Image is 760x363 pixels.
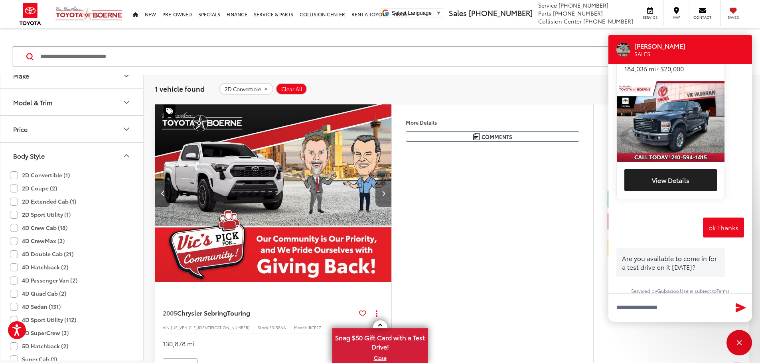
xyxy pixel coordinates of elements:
[13,125,28,133] div: Price
[624,55,717,73] p: $
[732,300,749,316] button: Send Message
[13,98,52,106] div: Model & Trim
[616,288,744,297] div: Serviced by . Use is subject to
[10,182,57,195] label: 2D Coupe (2)
[538,9,551,17] span: Parts
[10,247,73,261] label: 4D Double Cab (21)
[227,308,250,317] span: Touring
[608,238,735,256] a: Value Your Trade
[171,324,250,330] span: [US_VEHICLE_IDENTIFICATION_NUMBER]
[392,10,432,16] span: Select Language
[369,306,383,320] button: Actions
[10,313,76,326] label: 4D Sport Utility (112)
[10,339,68,353] label: 5D Hatchback (2)
[617,81,724,162] img: Vehicle Image
[376,310,377,316] span: dropdown dots
[294,324,307,330] span: Model:
[392,10,441,16] a: Select Language​
[0,116,144,142] button: PricePrice
[583,17,633,25] span: [PHONE_NUMBER]
[473,133,480,140] img: Comments
[726,330,752,355] div: Close
[664,64,684,73] span: 20,000
[13,72,29,79] div: Make
[406,131,579,142] button: Comments
[10,195,76,208] label: 2D Extended Cab (1)
[276,83,307,95] button: Clear All
[434,10,434,16] span: ​
[163,308,356,317] a: 2005Chrysler SebringTouring
[559,1,608,9] span: [PHONE_NUMBER]
[307,324,321,330] span: JRCP27
[608,135,735,155] span: $2,200
[258,324,269,330] span: Stock:
[634,41,695,50] div: Operator Name
[0,143,144,169] button: Body StyleBody Style
[693,15,711,20] span: Contact
[634,41,685,50] p: [PERSON_NAME]
[122,151,131,161] div: Body Style
[717,287,730,294] a: Terms
[436,10,441,16] span: ▼
[634,50,695,58] div: Operator Title
[122,124,131,134] div: Price
[703,218,744,237] div: ok Thanks
[55,6,123,22] img: Vic Vaughan Toyota of Boerne
[10,300,61,313] label: 4D Sedan (131)
[608,212,735,230] button: Get Price Now
[122,71,131,80] div: Make
[10,208,71,221] label: 2D Sport Utility (1)
[406,120,579,125] h4: More Details
[469,8,533,18] span: [PHONE_NUMBER]
[375,179,391,207] button: Next image
[13,152,45,159] div: Body Style
[616,248,725,277] div: Are you available to come in for a test drive on it [DATE]?
[225,86,261,92] span: 2D Convertible
[657,287,679,294] a: Gubagoo
[177,308,227,317] span: Chrysler Sebring
[482,133,512,141] span: Comments
[10,274,77,287] label: 4D Passenger Van (2)
[538,17,582,25] span: Collision Center
[608,159,735,167] span: [DATE] Price:
[269,324,286,330] span: 53158AA
[163,308,177,317] span: 2005
[624,64,656,73] span: 184,036 mi
[39,47,698,66] input: Search by Make, Model, or Keyword
[164,104,176,120] span: Special
[155,179,171,207] button: Previous image
[10,234,65,247] label: 4D CrewMax (3)
[10,169,70,182] label: 2D Convertible (1)
[726,330,752,355] button: Toggle Chat Window
[634,50,685,58] p: SALES
[163,324,171,330] span: VIN:
[10,221,67,234] label: 4D Crew Cab (18)
[163,339,194,348] div: 130,878 mi
[724,15,742,20] span: Saved
[154,104,391,282] div: 2005 Chrysler Sebring Touring 4
[667,15,685,20] span: Map
[616,43,630,57] div: Operator Image
[624,169,717,191] button: View vehicle details
[219,83,273,95] button: remove 2D%20Convertible
[155,84,205,93] span: 1 vehicle found
[122,98,131,107] div: Model & Trim
[0,63,144,88] button: MakeMake
[553,9,603,17] span: [PHONE_NUMBER]
[154,104,391,282] a: 2005 Chrysler Sebring Touring2005 Chrysler Sebring Touring2005 Chrysler Sebring Touring2005 Chrys...
[10,261,68,274] label: 4D Hatchback (2)
[0,89,144,115] button: Model & TrimModel & Trim
[10,326,69,339] label: 4D SuperCrew (3)
[10,287,66,300] label: 4D Quad Cab (2)
[154,104,391,283] img: 2005 Chrysler Sebring Touring
[656,63,659,73] i: •
[333,329,427,353] span: Snag $50 Gift Card with a Test Drive!
[641,15,659,20] span: Service
[281,86,302,92] span: Clear All
[538,1,557,9] span: Service
[608,190,735,208] a: Check Availability
[608,293,752,322] textarea: Type your message
[449,8,467,18] span: Sales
